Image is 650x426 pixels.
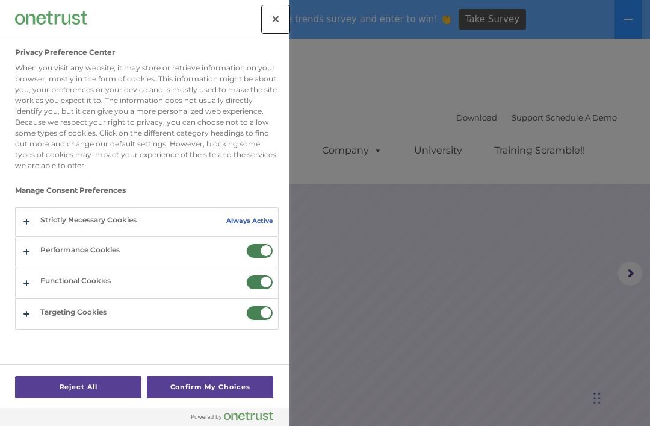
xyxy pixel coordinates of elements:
[147,376,273,398] button: Confirm My Choices
[15,6,87,30] div: Company Logo
[191,411,273,421] img: Powered by OneTrust Opens in a new Tab
[15,186,279,201] h3: Manage Consent Preferences
[191,411,283,426] a: Powered by OneTrust Opens in a new Tab
[15,11,87,24] img: Company Logo
[15,63,279,171] div: When you visit any website, it may store or retrieve information on your browser, mostly in the f...
[15,376,141,398] button: Reject All
[262,6,289,33] button: Close
[15,48,115,57] h2: Privacy Preference Center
